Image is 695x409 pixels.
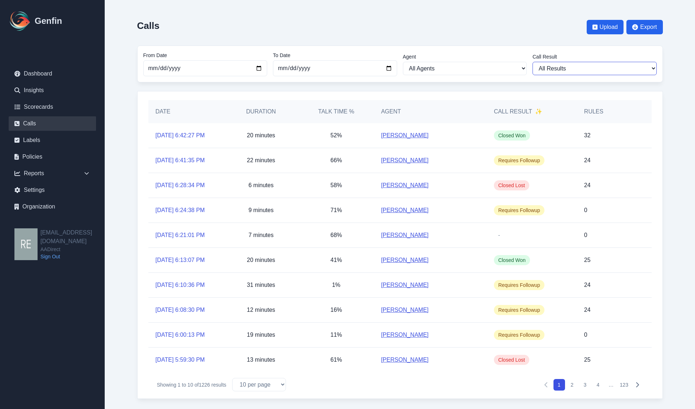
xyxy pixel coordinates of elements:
[584,256,591,264] p: 25
[494,280,544,290] span: Requires Followup
[381,256,429,264] a: [PERSON_NAME]
[626,20,663,34] button: Export
[584,206,587,215] p: 0
[381,206,429,215] a: [PERSON_NAME]
[553,379,565,391] button: 1
[330,181,342,190] p: 58%
[157,381,226,388] p: Showing to of results
[494,155,544,165] span: Requires Followup
[587,20,624,34] a: Upload
[494,355,529,365] span: Closed Lost
[156,107,216,116] h5: Date
[584,131,591,140] p: 32
[35,15,62,27] h1: Genfin
[40,228,105,246] h2: [EMAIL_ADDRESS][DOMAIN_NAME]
[9,133,96,147] a: Labels
[381,281,429,289] a: [PERSON_NAME]
[381,356,429,364] a: [PERSON_NAME]
[330,306,342,314] p: 16%
[137,20,160,31] h2: Calls
[248,181,273,190] p: 6 minutes
[584,306,591,314] p: 24
[156,206,205,215] a: [DATE] 6:24:38 PM
[579,379,591,391] button: 3
[566,379,578,391] button: 2
[143,52,268,59] label: From Date
[9,9,32,33] img: Logo
[381,156,429,165] a: [PERSON_NAME]
[156,281,205,289] a: [DATE] 6:10:36 PM
[605,379,617,391] span: …
[494,205,544,215] span: Requires Followup
[247,306,275,314] p: 12 minutes
[248,206,273,215] p: 9 minutes
[178,382,181,388] span: 1
[247,281,275,289] p: 31 minutes
[403,53,527,60] label: Agent
[247,331,275,339] p: 19 minutes
[248,231,273,240] p: 7 minutes
[40,253,105,260] a: Sign Out
[247,356,275,364] p: 13 minutes
[494,330,544,340] span: Requires Followup
[247,131,275,140] p: 20 minutes
[330,231,342,240] p: 68%
[247,256,275,264] p: 20 minutes
[330,356,342,364] p: 61%
[584,356,591,364] p: 25
[592,379,604,391] button: 4
[494,230,504,240] span: -
[584,231,587,240] p: 0
[494,255,530,265] span: Closed Won
[156,356,205,364] a: [DATE] 5:59:30 PM
[330,156,342,165] p: 66%
[156,156,205,165] a: [DATE] 6:41:35 PM
[494,130,530,141] span: Closed Won
[533,53,657,60] label: Call Result
[156,331,205,339] a: [DATE] 6:00:13 PM
[156,306,205,314] a: [DATE] 6:08:30 PM
[9,183,96,197] a: Settings
[330,256,342,264] p: 41%
[9,83,96,98] a: Insights
[494,107,542,116] h5: Call Result
[231,107,291,116] h5: Duration
[187,382,193,388] span: 10
[584,107,603,116] h5: Rules
[584,281,591,289] p: 24
[330,331,342,339] p: 11%
[330,206,342,215] p: 71%
[540,379,643,391] nav: Pagination
[306,107,366,116] h5: Talk Time %
[381,131,429,140] a: [PERSON_NAME]
[584,331,587,339] p: 0
[494,180,529,190] span: Closed Lost
[640,23,657,31] span: Export
[332,281,340,289] p: 1%
[9,66,96,81] a: Dashboard
[156,131,205,140] a: [DATE] 6:42:27 PM
[40,246,105,253] span: AADirect
[618,379,630,391] button: 123
[156,181,205,190] a: [DATE] 6:28:34 PM
[14,228,38,260] img: resqueda@aadirect.com
[535,107,542,116] span: ✨
[9,150,96,164] a: Policies
[9,199,96,214] a: Organization
[330,131,342,140] p: 52%
[381,306,429,314] a: [PERSON_NAME]
[584,156,591,165] p: 24
[381,231,429,240] a: [PERSON_NAME]
[247,156,275,165] p: 22 minutes
[156,256,205,264] a: [DATE] 6:13:07 PM
[9,166,96,181] div: Reports
[381,331,429,339] a: [PERSON_NAME]
[273,52,397,59] label: To Date
[494,305,544,315] span: Requires Followup
[381,107,401,116] h5: Agent
[199,382,210,388] span: 1226
[381,181,429,190] a: [PERSON_NAME]
[156,231,205,240] a: [DATE] 6:21:01 PM
[600,23,618,31] span: Upload
[9,116,96,131] a: Calls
